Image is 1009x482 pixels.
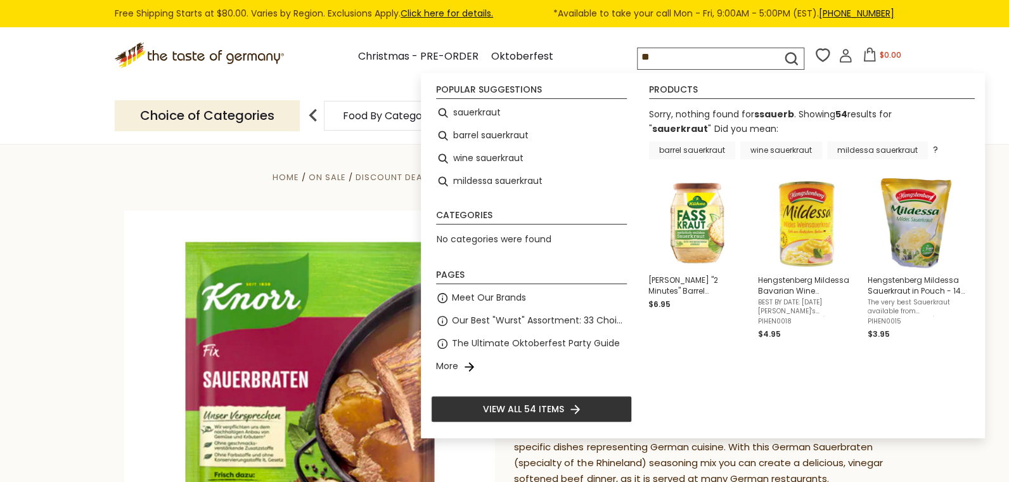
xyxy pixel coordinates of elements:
[649,85,975,99] li: Products
[357,48,478,65] a: Christmas - PRE-ORDER
[649,108,796,120] span: Sorry, nothing found for .
[431,147,632,170] li: wine sauerkraut
[431,287,632,309] li: Meet Our Brands
[115,100,300,131] p: Choice of Categories
[652,122,708,135] a: sauerkraut
[863,172,972,346] li: Hengstenberg Mildessa Sauerkraut in Pouch - 14 oz.
[431,355,632,378] li: More
[758,177,858,341] a: Hengstenberg Mildessa Bavarian Wine Sauerkraut in Tin - 19.4 oz.BEST BY DATE: [DATE] [PERSON_NAME...
[115,6,894,21] div: Free Shipping Starts at $80.00. Varies by Region. Exclusions Apply.
[868,329,890,339] span: $3.95
[553,6,894,21] span: *Available to take your call Mon - Fri, 9:00AM - 5:00PM (EST).
[309,171,346,183] a: On Sale
[483,402,564,416] span: View all 54 items
[452,336,620,351] a: The Ultimate Oktoberfest Party Guide
[452,313,627,328] a: Our Best "Wurst" Assortment: 33 Choices For The Grillabend
[643,172,753,346] li: Kuehne "2 Minutes" Barrel Sauerkraut" in Jar, 720g
[431,396,632,422] li: View all 54 items
[652,177,744,269] img: Kuehne Sauerkraut Mildly Juicy
[855,48,909,67] button: $0.00
[648,275,748,296] span: [PERSON_NAME] "2 Minutes" Barrel Sauerkraut" in Jar, 720g
[343,111,432,120] a: Food By Category
[879,49,901,60] span: $0.00
[868,275,967,296] span: Hengstenberg Mildessa Sauerkraut in Pouch - 14 oz.
[421,73,985,438] div: Instant Search Results
[819,7,894,20] a: [PHONE_NUMBER]
[273,171,299,183] a: Home
[868,298,967,316] span: The very best Sauerkraut available from [GEOGRAPHIC_DATA]'s leading pickled vegetable producer. P...
[431,170,632,193] li: mildessa sauerkraut
[436,85,627,99] li: Popular suggestions
[758,317,858,326] span: PIHEN0018
[401,7,493,20] a: Click here for details.
[758,298,858,316] span: BEST BY DATE: [DATE] [PERSON_NAME]'s [GEOGRAPHIC_DATA] is [GEOGRAPHIC_DATA]'s best selling, famou...
[436,270,627,284] li: Pages
[871,177,963,269] img: Hengstenberg Sauerkraut in Pouch
[431,124,632,147] li: barrel sauerkraut
[431,101,632,124] li: sauerkraut
[431,332,632,355] li: The Ultimate Oktoberfest Party Guide
[437,233,551,245] span: No categories were found
[868,177,967,341] a: Hengstenberg Sauerkraut in PouchHengstenberg Mildessa Sauerkraut in Pouch - 14 oz.The very best S...
[431,309,632,332] li: Our Best "Wurst" Assortment: 33 Choices For The Grillabend
[740,141,822,159] a: wine sauerkraut
[491,48,553,65] a: Oktoberfest
[753,172,863,346] li: Hengstenberg Mildessa Bavarian Wine Sauerkraut in Tin - 19.4 oz.
[754,108,794,120] b: ssauerb
[758,275,858,296] span: Hengstenberg Mildessa Bavarian Wine Sauerkraut in Tin - 19.4 oz.
[835,108,847,120] b: 54
[758,329,781,339] span: $4.95
[648,299,671,309] span: $6.95
[648,177,748,341] a: Kuehne Sauerkraut Mildly Juicy[PERSON_NAME] "2 Minutes" Barrel Sauerkraut" in Jar, 720g$6.95
[649,141,735,159] a: barrel sauerkraut
[649,122,938,156] div: Did you mean: ?
[868,317,967,326] span: PIHEN0015
[436,211,627,225] li: Categories
[300,103,326,128] img: previous arrow
[356,171,432,183] a: Discount Deals
[827,141,928,159] a: mildessa sauerkraut
[452,290,526,305] a: Meet Our Brands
